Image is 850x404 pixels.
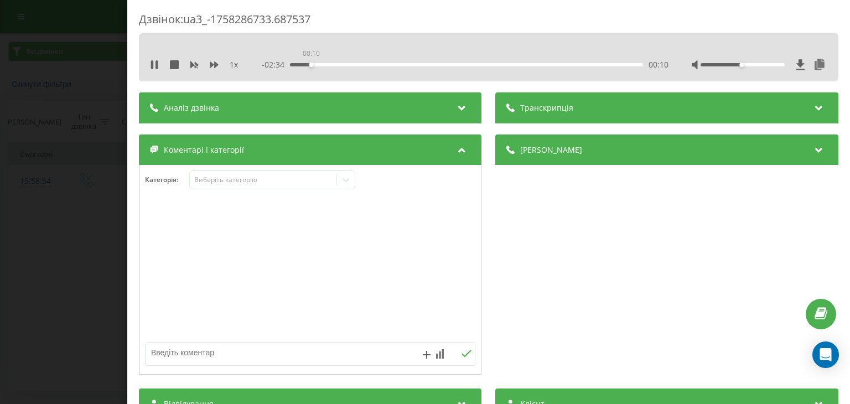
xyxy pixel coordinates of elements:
[194,175,333,184] div: Виберіть категорію
[164,102,219,113] span: Аналіз дзвінка
[309,63,314,67] div: Accessibility label
[649,59,668,70] span: 00:10
[812,341,839,368] div: Open Intercom Messenger
[521,102,574,113] span: Транскрипція
[740,63,744,67] div: Accessibility label
[164,144,244,156] span: Коментарі і категорії
[521,144,583,156] span: [PERSON_NAME]
[145,176,189,184] h4: Категорія :
[262,59,291,70] span: - 02:34
[230,59,238,70] span: 1 x
[301,47,323,61] div: 00:10
[139,12,838,33] div: Дзвінок : ua3_-1758286733.687537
